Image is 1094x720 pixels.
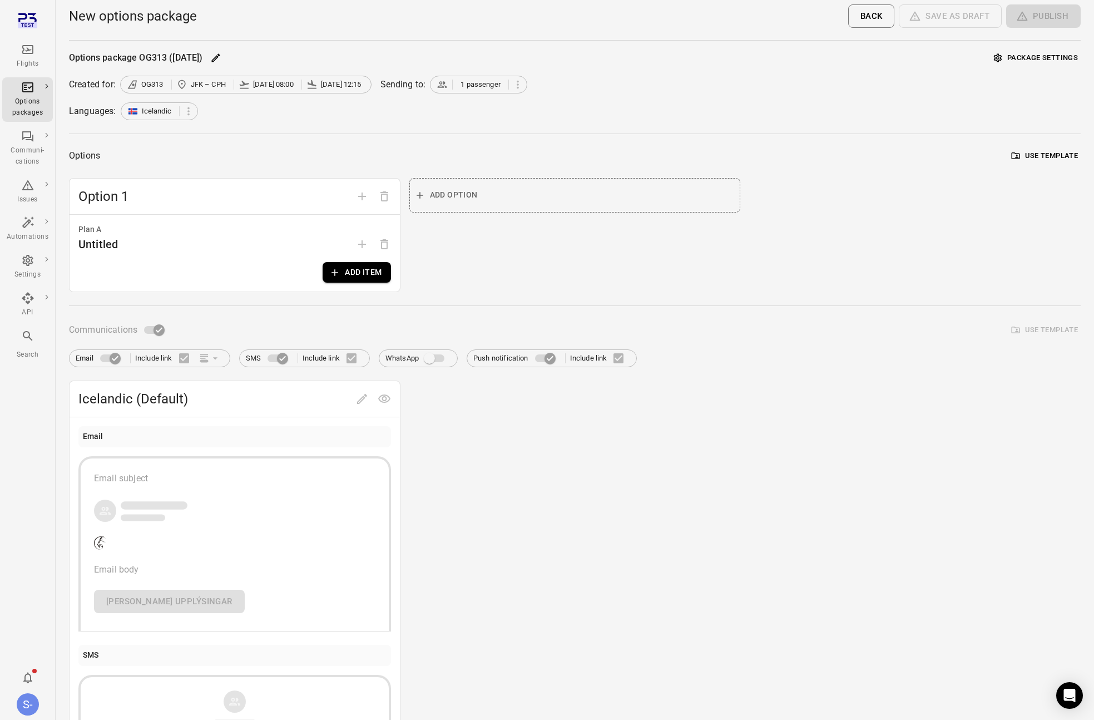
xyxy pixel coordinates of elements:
[7,96,48,119] div: Options packages
[461,79,501,90] span: 1 passenger
[7,58,48,70] div: Flights
[7,349,48,361] div: Search
[351,239,373,249] span: Add plan
[78,390,351,408] span: Icelandic (Default)
[2,40,53,73] a: Flights
[69,148,100,164] div: Options
[570,347,631,370] label: Include link
[78,224,391,236] div: Plan A
[83,431,103,443] div: Email
[991,50,1081,67] button: Package settings
[78,188,351,205] span: Option 1
[323,262,390,283] button: Add item
[246,348,293,369] label: SMS
[848,4,895,28] button: Back
[7,231,48,243] div: Automations
[2,213,53,246] a: Automations
[1009,147,1081,165] button: Use template
[2,326,53,363] button: Search
[142,106,171,117] span: Icelandic
[17,693,39,716] div: S-
[83,649,98,662] div: SMS
[135,347,196,370] label: Include link
[69,7,197,25] h1: New options package
[351,393,373,403] span: Edit
[2,288,53,322] a: API
[7,145,48,167] div: Communi-cations
[385,348,451,369] label: WhatsApp
[373,190,395,201] span: Delete option
[303,347,363,370] label: Include link
[351,190,373,201] span: Add option
[69,51,203,65] div: Options package OG313 ([DATE])
[69,105,116,118] div: Languages:
[253,79,294,90] span: [DATE] 08:00
[2,77,53,122] a: Options packages
[321,79,362,90] span: [DATE] 12:15
[373,393,395,403] span: Preview
[17,667,39,689] button: Notifications
[380,78,426,91] div: Sending to:
[69,322,137,338] span: Communications
[2,175,53,209] a: Issues
[430,76,527,93] div: 1 passenger
[191,79,226,90] span: JFK – CPH
[78,235,118,253] div: Untitled
[207,50,224,66] button: Edit
[2,250,53,284] a: Settings
[141,79,164,90] span: OG313
[473,348,561,369] label: Push notification
[7,307,48,318] div: API
[1056,682,1083,709] div: Open Intercom Messenger
[2,126,53,171] a: Communi-cations
[12,689,43,720] button: Sólberg - AviLabs
[76,348,126,369] label: Email
[7,194,48,205] div: Issues
[69,78,116,91] div: Created for:
[121,102,198,120] div: Icelandic
[7,269,48,280] div: Settings
[373,239,395,249] span: Options need to have at least one plan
